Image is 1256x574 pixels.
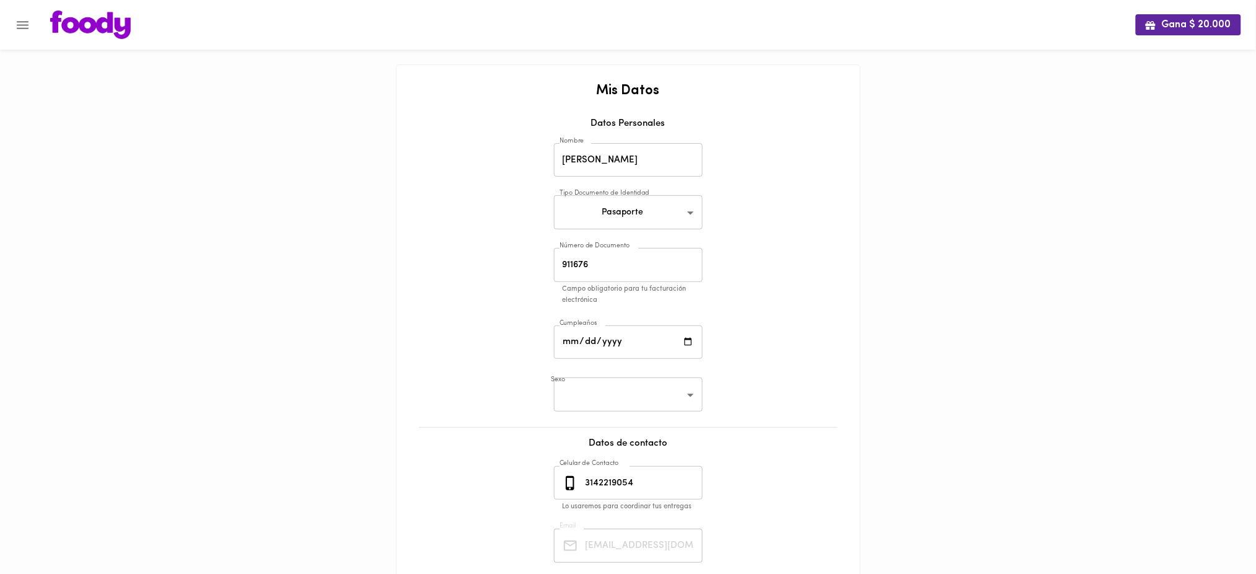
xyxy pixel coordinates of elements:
div: Datos Personales [409,117,848,139]
input: Número de Documento [554,248,703,282]
label: Sexo [551,376,565,385]
button: Menu [7,10,38,40]
div: ​ [554,378,703,412]
div: Pasaporte [554,195,703,229]
input: 3010000000 [583,466,703,500]
input: Tu nombre [554,143,703,177]
div: Datos de contacto [409,437,848,462]
span: Gana $ 20.000 [1146,19,1231,31]
button: Gana $ 20.000 [1136,14,1241,35]
p: Lo usaremos para coordinar tus entregas [563,501,711,513]
img: logo.png [50,11,131,39]
iframe: Messagebird Livechat Widget [1184,502,1244,562]
input: Tu Email [583,529,703,563]
p: Campo obligatorio para tu facturación electrónica [563,284,711,307]
h2: Mis Datos [409,84,848,99]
